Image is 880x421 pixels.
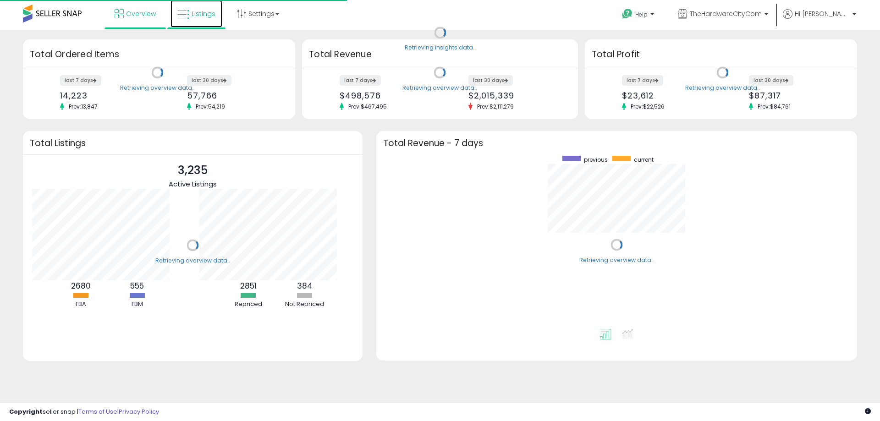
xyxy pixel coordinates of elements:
[9,407,43,416] strong: Copyright
[120,84,195,92] div: Retrieving overview data..
[119,407,159,416] a: Privacy Policy
[783,9,856,30] a: Hi [PERSON_NAME]
[635,11,648,18] span: Help
[621,8,633,20] i: Get Help
[579,256,654,264] div: Retrieving overview data..
[402,84,477,92] div: Retrieving overview data..
[155,257,230,265] div: Retrieving overview data..
[685,84,760,92] div: Retrieving overview data..
[795,9,850,18] span: Hi [PERSON_NAME]
[9,408,159,416] div: seller snap | |
[615,1,663,30] a: Help
[690,9,762,18] span: TheHardwareCityCom
[126,9,156,18] span: Overview
[78,407,117,416] a: Terms of Use
[192,9,215,18] span: Listings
